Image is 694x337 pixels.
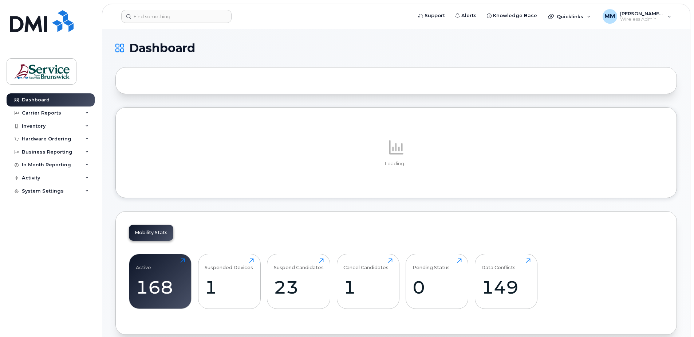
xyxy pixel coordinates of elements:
span: Dashboard [129,43,195,54]
div: Suspended Devices [205,258,253,270]
div: 1 [205,276,254,298]
p: Loading... [129,160,663,167]
div: 0 [413,276,462,298]
div: 149 [481,276,531,298]
a: Suspend Candidates23 [274,258,324,305]
a: Suspended Devices1 [205,258,254,305]
div: Pending Status [413,258,450,270]
a: Active168 [136,258,185,305]
div: 1 [343,276,393,298]
div: Active [136,258,151,270]
a: Pending Status0 [413,258,462,305]
a: Data Conflicts149 [481,258,531,305]
div: 168 [136,276,185,298]
div: 23 [274,276,324,298]
div: Suspend Candidates [274,258,324,270]
a: Cancel Candidates1 [343,258,393,305]
div: Data Conflicts [481,258,516,270]
div: Cancel Candidates [343,258,389,270]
